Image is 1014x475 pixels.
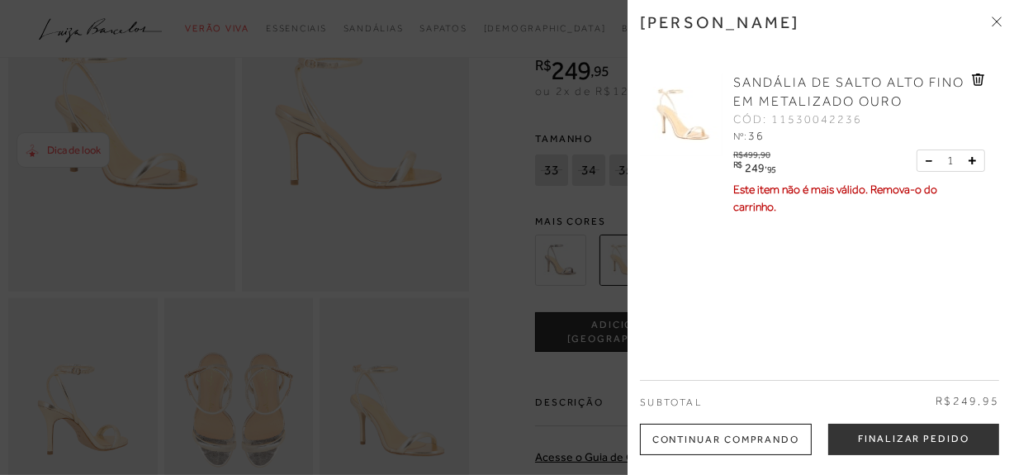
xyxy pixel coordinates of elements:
span: Este item não é mais válido. Remova-o do carrinho. [733,183,937,213]
a: SANDÁLIA DE SALTO ALTO FINO EM METALIZADO OURO [733,74,968,112]
div: R$499,90 [733,145,779,159]
span: CÓD: 11530042236 [733,112,862,128]
span: R$249,95 [936,393,999,410]
div: Continuar Comprando [640,424,812,455]
span: 36 [748,129,765,142]
span: 95 [767,164,776,174]
span: SANDÁLIA DE SALTO ALTO FINO EM METALIZADO OURO [733,75,964,109]
h3: [PERSON_NAME] [640,12,800,32]
span: 249 [745,161,765,174]
span: Subtotal [640,397,702,408]
span: Nº: [733,131,746,142]
i: , [765,160,776,169]
img: SANDÁLIA DE SALTO ALTO FINO EM METALIZADO OURO [640,74,723,156]
span: 1 [947,152,954,169]
button: Finalizar Pedido [828,424,999,455]
i: R$ [733,160,742,169]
